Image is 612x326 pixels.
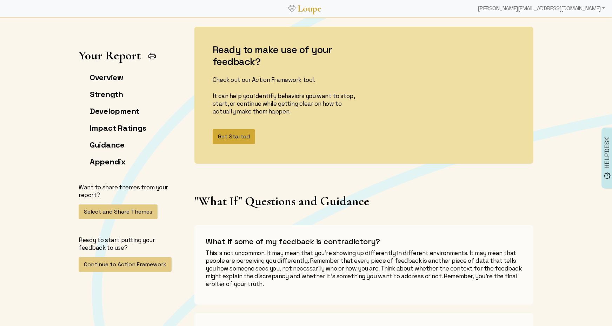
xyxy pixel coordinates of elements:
[213,92,360,115] p: It can help you identify behaviors you want to stop, start, or continue while getting clear on ho...
[90,157,126,167] a: Appendix
[79,48,182,272] app-left-page-nav: Your Report
[90,140,125,150] a: Guidance
[79,183,182,199] p: Want to share themes from your report?
[206,249,522,288] p: This is not uncommon. It may mean that you’re showing up differently in different environments. I...
[79,236,182,252] p: Ready to start putting your feedback to use?
[148,52,157,60] img: Print Icon
[288,5,295,12] img: Loupe Logo
[213,44,360,67] h2: Ready to make use of your feedback?
[206,236,522,246] h3: What if some of my feedback is contradictory?
[213,129,255,144] button: Get Started
[475,1,608,15] div: [PERSON_NAME][EMAIL_ADDRESS][DOMAIN_NAME]
[90,89,123,99] a: Strength
[213,76,360,84] p: Check out our Action Framework tool.
[90,106,139,116] a: Development
[79,48,141,63] h1: Your Report
[295,2,324,15] a: Loupe
[604,172,611,180] img: brightness_alert_FILL0_wght500_GRAD0_ops.svg
[194,194,533,208] h1: "What If" Questions and Guidance
[90,123,146,133] a: Impact Ratings
[90,72,123,82] a: Overview
[79,204,158,219] button: Select and Share Themes
[145,49,159,63] button: Print Report
[79,257,172,272] button: Continue to Action Framework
